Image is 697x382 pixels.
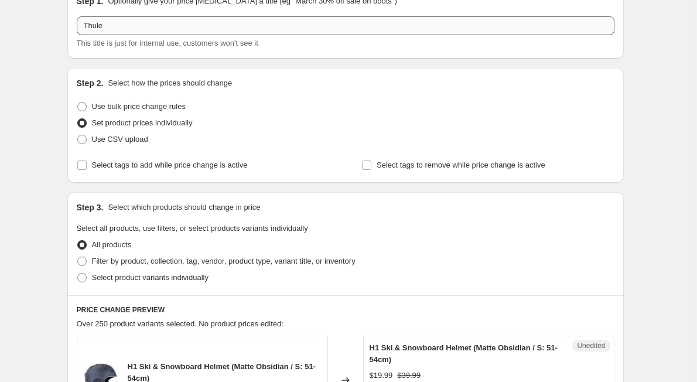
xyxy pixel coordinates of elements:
span: Select all products, use filters, or select products variants individually [77,224,308,233]
span: Over 250 product variants selected. No product prices edited: [77,319,283,328]
h2: Step 2. [77,77,104,89]
span: Set product prices individually [92,118,193,127]
h2: Step 3. [77,202,104,213]
h6: PRICE CHANGE PREVIEW [77,305,614,315]
strike: $39.99 [397,370,421,381]
span: Unedited [577,341,605,350]
span: Select tags to add while price change is active [92,161,248,169]
span: Select product variants individually [92,273,209,282]
span: This title is just for internal use, customers won't see it [77,39,258,47]
input: 30% off holiday sale [77,16,614,35]
p: Select which products should change in price [108,202,260,213]
span: All products [92,240,132,249]
span: Filter by product, collection, tag, vendor, product type, variant title, or inventory [92,257,356,265]
div: $19.99 [370,370,393,381]
p: Select how the prices should change [108,77,232,89]
span: Use bulk price change rules [92,102,186,111]
span: Select tags to remove while price change is active [377,161,545,169]
span: Use CSV upload [92,135,148,144]
span: H1 Ski & Snowboard Helmet (Matte Obsidian / S: 51-54cm) [370,343,558,364]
